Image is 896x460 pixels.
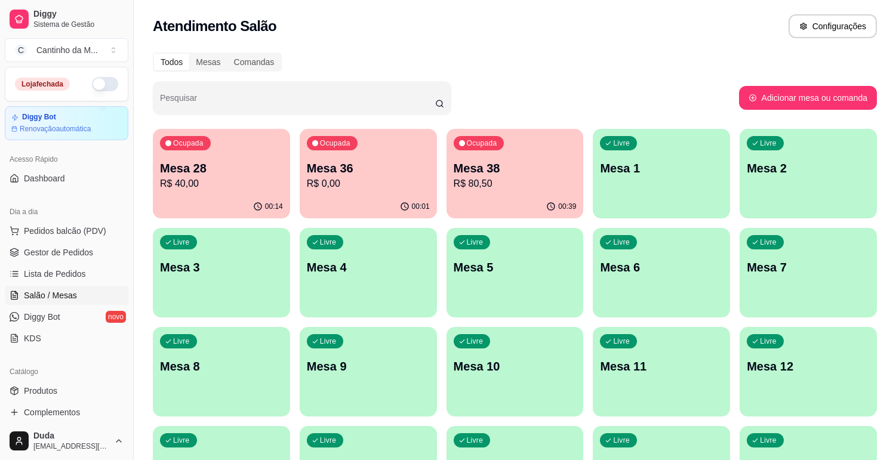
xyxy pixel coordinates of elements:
p: Mesa 36 [307,160,430,177]
p: Livre [173,237,190,247]
p: Mesa 4 [307,259,430,276]
button: Pedidos balcão (PDV) [5,221,128,240]
div: Todos [154,54,189,70]
p: Mesa 2 [747,160,870,177]
button: LivreMesa 8 [153,327,290,416]
span: Gestor de Pedidos [24,246,93,258]
div: Catálogo [5,362,128,381]
div: Dia a dia [5,202,128,221]
p: Livre [760,336,777,346]
span: Dashboard [24,172,65,184]
a: Produtos [5,381,128,400]
span: KDS [24,332,41,344]
input: Pesquisar [160,97,435,109]
button: OcupadaMesa 36R$ 0,0000:01 [300,129,437,218]
button: OcupadaMesa 28R$ 40,0000:14 [153,129,290,218]
p: Livre [613,436,630,445]
a: Lista de Pedidos [5,264,128,283]
p: Ocupada [173,138,204,148]
p: Livre [760,237,777,247]
a: Diggy Botnovo [5,307,128,326]
div: Mesas [189,54,227,70]
button: LivreMesa 2 [740,129,877,218]
a: Gestor de Pedidos [5,243,128,262]
p: R$ 0,00 [307,177,430,191]
p: Mesa 12 [747,358,870,375]
span: Sistema de Gestão [33,20,124,29]
p: Mesa 9 [307,358,430,375]
p: 00:39 [558,202,576,211]
p: Mesa 38 [454,160,577,177]
span: C [15,44,27,56]
div: Comandas [227,54,281,70]
button: OcupadaMesa 38R$ 80,5000:39 [447,129,584,218]
p: Livre [173,336,190,346]
p: Livre [760,436,777,445]
button: Select a team [5,38,128,62]
button: LivreMesa 6 [593,228,730,317]
p: Mesa 5 [454,259,577,276]
a: Dashboard [5,169,128,188]
p: Mesa 6 [600,259,723,276]
span: Lista de Pedidos [24,268,86,280]
article: Renovação automática [20,124,91,134]
p: Livre [467,237,484,247]
p: Livre [467,436,484,445]
p: Mesa 10 [454,358,577,375]
span: [EMAIL_ADDRESS][DOMAIN_NAME] [33,442,109,451]
h2: Atendimento Salão [153,17,276,36]
span: Diggy Bot [24,311,60,323]
p: Mesa 8 [160,358,283,375]
p: Livre [320,237,337,247]
p: Livre [613,138,630,148]
p: Livre [760,138,777,148]
button: Duda[EMAIL_ADDRESS][DOMAIN_NAME] [5,427,128,455]
a: Salão / Mesas [5,286,128,305]
p: Livre [467,336,484,346]
p: Ocupada [467,138,497,148]
p: Mesa 3 [160,259,283,276]
article: Diggy Bot [22,113,56,122]
p: Livre [320,436,337,445]
div: Cantinho da M ... [36,44,98,56]
p: Mesa 28 [160,160,283,177]
span: Salão / Mesas [24,289,77,301]
button: LivreMesa 1 [593,129,730,218]
span: Diggy [33,9,124,20]
p: Livre [613,237,630,247]
a: Complementos [5,403,128,422]
button: Configurações [789,14,877,38]
button: LivreMesa 4 [300,228,437,317]
p: Livre [613,336,630,346]
button: LivreMesa 11 [593,327,730,416]
button: Adicionar mesa ou comanda [739,86,877,110]
p: Mesa 7 [747,259,870,276]
p: Ocupada [320,138,350,148]
p: R$ 80,50 [454,177,577,191]
button: LivreMesa 12 [740,327,877,416]
p: Mesa 1 [600,160,723,177]
p: Livre [320,336,337,346]
button: LivreMesa 10 [447,327,584,416]
span: Pedidos balcão (PDV) [24,225,106,237]
p: R$ 40,00 [160,177,283,191]
div: Acesso Rápido [5,150,128,169]
div: Loja fechada [15,78,70,91]
a: KDS [5,329,128,348]
span: Complementos [24,406,80,418]
p: Mesa 11 [600,358,723,375]
button: LivreMesa 7 [740,228,877,317]
p: Livre [173,436,190,445]
button: LivreMesa 5 [447,228,584,317]
p: 00:01 [412,202,430,211]
button: LivreMesa 9 [300,327,437,416]
p: 00:14 [265,202,283,211]
span: Duda [33,431,109,442]
button: Alterar Status [92,77,118,91]
button: LivreMesa 3 [153,228,290,317]
a: DiggySistema de Gestão [5,5,128,33]
a: Diggy BotRenovaçãoautomática [5,106,128,140]
span: Produtos [24,385,57,397]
